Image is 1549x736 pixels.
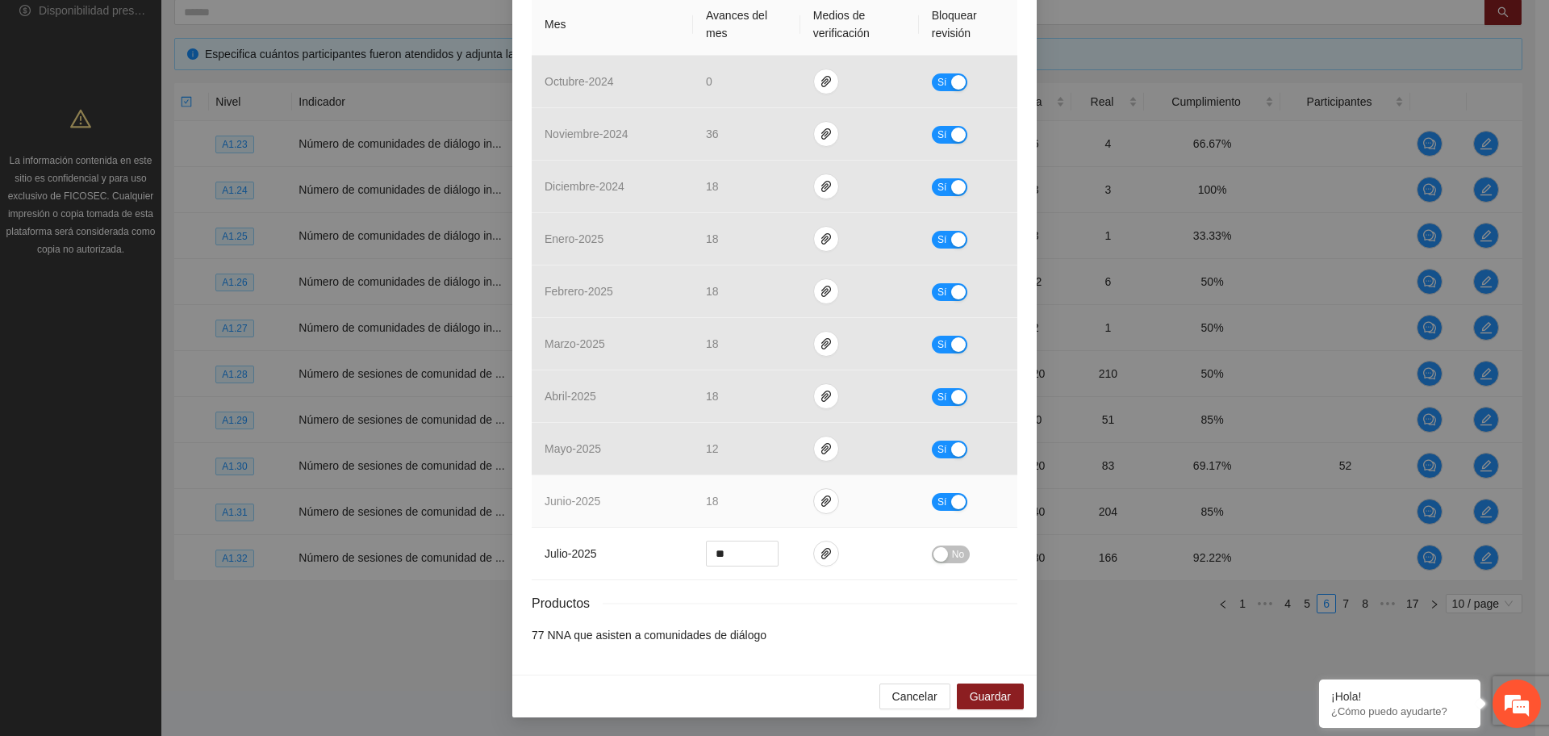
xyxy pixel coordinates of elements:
[813,436,839,462] button: paper-clip
[545,75,614,88] span: octubre - 2024
[265,8,303,47] div: Minimizar ventana de chat en vivo
[814,180,838,193] span: paper-clip
[813,383,839,409] button: paper-clip
[814,390,838,403] span: paper-clip
[814,128,838,140] span: paper-clip
[706,285,719,298] span: 18
[1331,690,1468,703] div: ¡Hola!
[937,178,947,196] span: Sí
[545,547,597,560] span: julio - 2025
[814,442,838,455] span: paper-clip
[545,232,603,245] span: enero - 2025
[84,82,271,103] div: Chatee con nosotros ahora
[937,493,947,511] span: Sí
[937,388,947,406] span: Sí
[937,336,947,353] span: Sí
[706,495,719,508] span: 18
[532,626,1017,644] li: 77 NNA que asisten a comunidades de diálogo
[545,390,596,403] span: abril - 2025
[545,442,601,455] span: mayo - 2025
[706,180,719,193] span: 18
[706,442,719,455] span: 12
[545,495,600,508] span: junio - 2025
[952,546,964,563] span: No
[813,541,839,567] button: paper-clip
[1331,705,1468,717] p: ¿Cómo puedo ayudarte?
[706,128,719,140] span: 36
[813,121,839,147] button: paper-clip
[937,441,947,458] span: Sí
[545,180,624,193] span: diciembre - 2024
[545,285,613,298] span: febrero - 2025
[957,684,1024,709] button: Guardar
[937,283,947,301] span: Sí
[813,69,839,94] button: paper-clip
[937,73,947,91] span: Sí
[937,231,947,249] span: Sí
[814,75,838,88] span: paper-clip
[879,684,950,709] button: Cancelar
[814,495,838,508] span: paper-clip
[813,226,839,252] button: paper-clip
[706,232,719,245] span: 18
[94,215,223,378] span: Estamos en línea.
[8,441,307,497] textarea: Escriba su mensaje y pulse “Intro”
[813,488,839,514] button: paper-clip
[813,331,839,357] button: paper-clip
[532,593,603,613] span: Productos
[814,337,838,350] span: paper-clip
[970,688,1011,705] span: Guardar
[706,75,712,88] span: 0
[545,337,605,350] span: marzo - 2025
[892,688,937,705] span: Cancelar
[814,547,838,560] span: paper-clip
[706,390,719,403] span: 18
[814,285,838,298] span: paper-clip
[813,174,839,199] button: paper-clip
[813,278,839,304] button: paper-clip
[814,232,838,245] span: paper-clip
[545,128,628,140] span: noviembre - 2024
[937,126,947,144] span: Sí
[706,337,719,350] span: 18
